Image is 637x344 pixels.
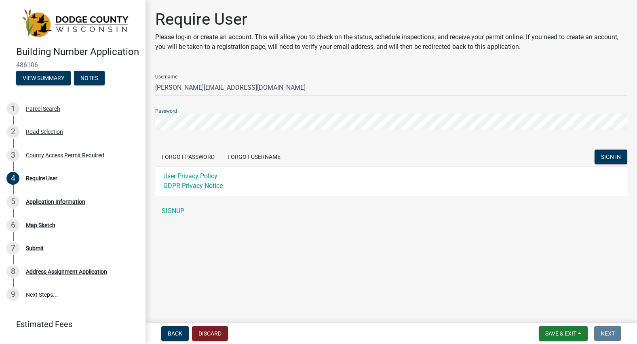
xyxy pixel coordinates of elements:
[163,182,223,190] a: GDPR Privacy Notice
[26,222,55,228] div: Map Sketch
[601,330,615,337] span: Next
[163,172,217,180] a: User Privacy Policy
[26,152,104,158] div: County Access Permit Required
[26,129,63,135] div: Road Selection
[26,245,44,251] div: Submit
[6,265,19,278] div: 8
[16,71,71,85] button: View Summary
[155,203,627,219] a: SIGNUP
[6,316,133,332] a: Estimated Fees
[16,75,71,82] wm-modal-confirm: Summary
[6,102,19,115] div: 1
[6,242,19,255] div: 7
[539,326,588,341] button: Save & Exit
[6,288,19,301] div: 9
[74,75,105,82] wm-modal-confirm: Notes
[26,175,57,181] div: Require User
[155,10,627,29] h1: Require User
[594,326,621,341] button: Next
[155,32,627,52] p: Please log-in or create an account. This will allow you to check on the status, schedule inspecti...
[168,330,182,337] span: Back
[595,150,627,164] button: SIGN IN
[161,326,189,341] button: Back
[26,269,107,274] div: Address Assignment Application
[221,150,287,164] button: Forgot Username
[6,172,19,185] div: 4
[6,125,19,138] div: 2
[74,71,105,85] button: Notes
[6,219,19,232] div: 6
[601,154,621,160] span: SIGN IN
[26,106,60,112] div: Parcel Search
[6,149,19,162] div: 3
[26,199,85,205] div: Application Information
[155,150,221,164] button: Forgot Password
[545,330,576,337] span: Save & Exit
[16,8,133,38] img: Dodge County, Wisconsin
[192,326,228,341] button: Discard
[16,46,139,58] h4: Building Number Application
[6,195,19,208] div: 5
[16,61,129,69] span: 486106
